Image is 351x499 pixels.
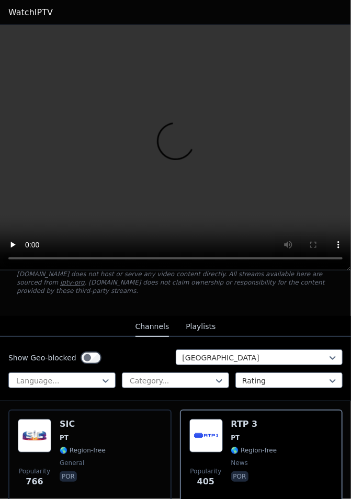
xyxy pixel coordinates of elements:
button: Playlists [186,317,216,337]
p: [DOMAIN_NAME] does not host or serve any video content directly. All streams available here are s... [17,270,334,295]
span: 405 [197,475,214,488]
span: 766 [26,475,43,488]
span: news [231,459,248,467]
span: 🌎 Region-free [60,446,106,455]
label: Show Geo-blocked [8,353,76,363]
span: PT [231,434,240,442]
span: PT [60,434,69,442]
p: por [60,471,77,482]
h6: SIC [60,419,106,429]
span: Popularity [19,467,50,475]
a: WatchIPTV [8,6,53,19]
img: RTP 3 [189,419,223,452]
span: 🌎 Region-free [231,446,277,455]
span: Popularity [190,467,221,475]
p: por [231,471,248,482]
button: Channels [135,317,169,337]
span: general [60,459,84,467]
h6: RTP 3 [231,419,277,429]
a: iptv-org [60,279,85,286]
img: SIC [18,419,51,452]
